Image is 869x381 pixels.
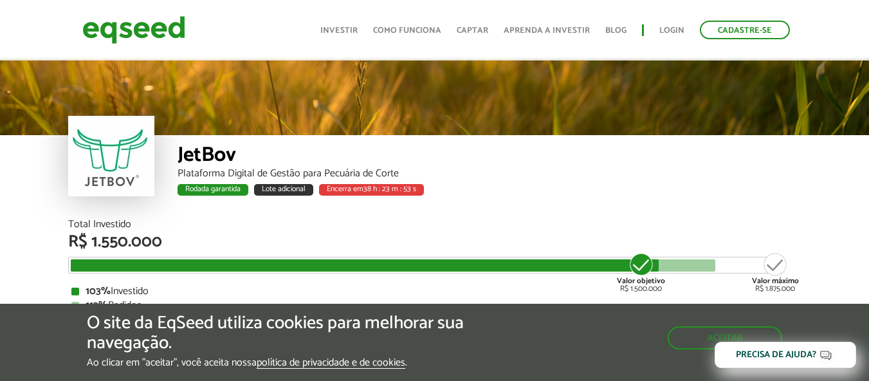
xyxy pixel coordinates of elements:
p: Ao clicar em "aceitar", você aceita nossa . [87,357,504,369]
span: 38 h : 23 m : 53 s [363,183,416,195]
strong: Valor objetivo [617,275,665,287]
div: R$ 1.550.000 [68,234,801,250]
div: R$ 1.875.000 [752,252,799,293]
a: Investir [320,26,358,35]
strong: Valor máximo [752,275,799,287]
div: R$ 1.500.000 [617,252,665,293]
a: Login [659,26,684,35]
div: Total Investido [68,219,801,230]
a: Blog [605,26,627,35]
a: política de privacidade e de cookies [257,358,405,369]
div: Encerra em [319,184,424,196]
a: Como funciona [373,26,441,35]
h5: O site da EqSeed utiliza cookies para melhorar sua navegação. [87,313,504,353]
a: Captar [457,26,488,35]
div: Lote adicional [254,184,313,196]
div: Pedidos [71,301,798,311]
a: Cadastre-se [700,21,790,39]
div: Plataforma Digital de Gestão para Pecuária de Corte [178,169,801,179]
a: Aprenda a investir [504,26,590,35]
div: JetBov [178,145,801,169]
div: Investido [71,286,798,297]
div: Rodada garantida [178,184,248,196]
img: EqSeed [82,13,185,47]
strong: 113% [86,297,108,314]
button: Aceitar [668,326,782,349]
strong: 103% [86,283,111,300]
